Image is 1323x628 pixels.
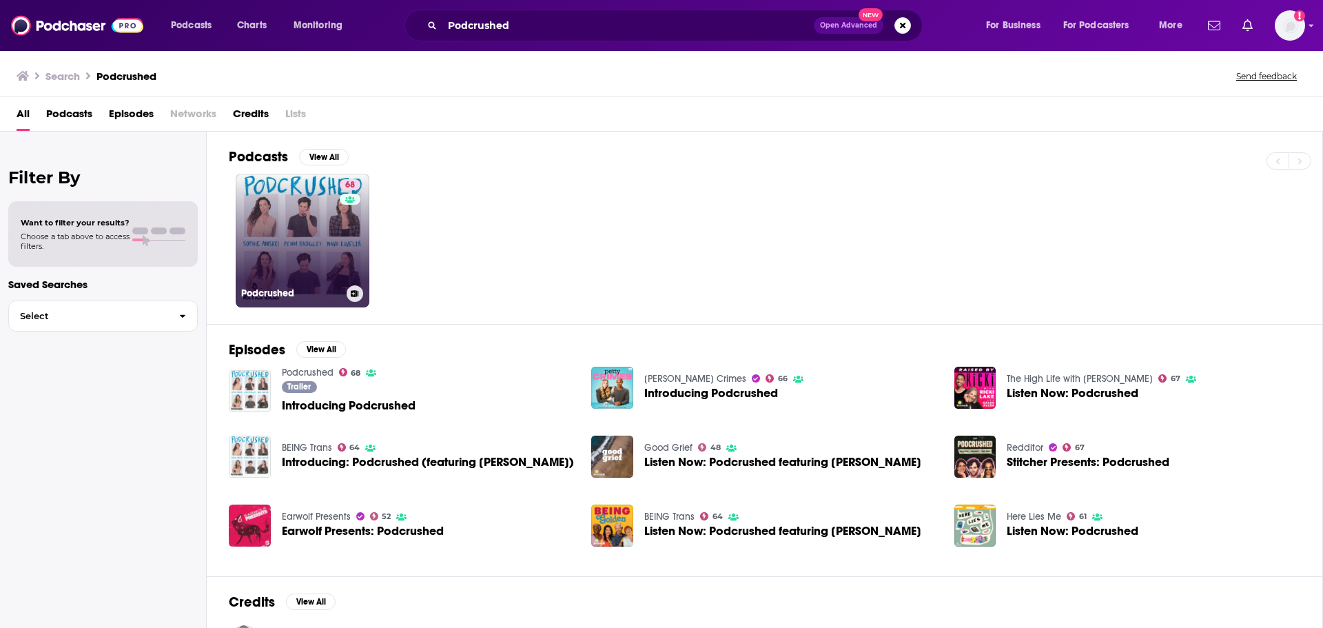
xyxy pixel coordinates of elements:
a: Here Lies Me [1007,511,1061,523]
a: Listen Now: Podcrushed featuring Ariana Grande [644,525,921,537]
img: Introducing: Podcrushed (featuring Eddie Redmayne) [229,436,271,478]
span: Charts [237,16,267,35]
h3: Podcrushed [241,287,341,299]
a: 67 [1063,443,1085,452]
a: Show notifications dropdown [1237,14,1258,37]
span: 64 [712,514,723,520]
a: BEING Trans [644,511,695,523]
h3: Podcrushed [96,70,156,83]
h2: Filter By [8,168,198,188]
button: View All [296,341,346,358]
img: Listen Now: Podcrushed featuring Ariana Grande [591,436,633,478]
span: New [859,8,883,21]
a: Podcasts [46,103,92,131]
span: Listen Now: Podcrushed [1007,525,1138,537]
a: Charts [228,14,275,37]
button: open menu [1054,14,1149,37]
a: The High Life with Ricki Lake [1007,373,1153,385]
span: All [17,103,30,131]
svg: Add a profile image [1294,10,1305,21]
a: Introducing Podcrushed [644,387,778,399]
button: Open AdvancedNew [814,17,883,34]
button: open menu [976,14,1058,37]
input: Search podcasts, credits, & more... [442,14,814,37]
span: Lists [285,103,306,131]
a: 52 [370,512,391,520]
a: Credits [233,103,269,131]
button: open menu [1149,14,1200,37]
a: Petty Crimes [644,373,746,385]
img: Listen Now: Podcrushed [954,505,996,547]
a: Redditor [1007,442,1043,454]
a: Stitcher Presents: Podcrushed [1007,456,1169,468]
p: Saved Searches [8,278,198,291]
a: Stitcher Presents: Podcrushed [954,436,996,478]
span: Podcasts [171,16,212,35]
div: Search podcasts, credits, & more... [418,10,936,41]
h2: Podcasts [229,148,288,165]
span: 67 [1075,445,1085,451]
span: 61 [1079,514,1087,520]
img: Introducing Podcrushed [591,367,633,409]
a: Earwolf Presents: Podcrushed [282,525,444,537]
a: 48 [698,443,721,452]
img: Podchaser - Follow, Share and Rate Podcasts [11,12,143,39]
span: Want to filter your results? [21,218,130,227]
h2: Episodes [229,341,285,358]
button: Show profile menu [1275,10,1305,41]
button: open menu [284,14,360,37]
span: Trailer [287,383,311,391]
a: Introducing Podcrushed [282,400,416,412]
span: Logged in as Maria.Tullin [1275,10,1305,41]
h3: Search [45,70,80,83]
img: Listen Now: Podcrushed featuring Ariana Grande [591,505,633,547]
span: For Business [986,16,1040,35]
a: 68 [340,179,360,190]
span: 48 [710,445,721,451]
button: View All [286,594,336,610]
a: Listen Now: Podcrushed featuring Ariana Grande [644,456,921,468]
span: Listen Now: Podcrushed featuring [PERSON_NAME] [644,525,921,537]
span: 68 [345,179,355,192]
a: Episodes [109,103,154,131]
a: 64 [338,443,360,452]
a: Earwolf Presents [282,511,351,523]
span: 68 [351,370,360,376]
a: 64 [700,512,723,520]
img: Listen Now: Podcrushed [954,367,996,409]
a: 67 [1158,374,1180,383]
span: 64 [349,445,360,451]
img: Earwolf Presents: Podcrushed [229,505,271,547]
a: 68Podcrushed [236,174,369,307]
a: EpisodesView All [229,341,346,358]
a: Podcrushed [282,367,334,378]
span: 52 [382,514,391,520]
span: 66 [778,376,788,382]
span: Select [9,312,168,321]
a: 68 [339,368,361,376]
button: open menu [161,14,229,37]
a: Show notifications dropdown [1202,14,1226,37]
img: Introducing Podcrushed [229,370,271,412]
span: For Podcasters [1063,16,1129,35]
h2: Credits [229,594,275,611]
span: 67 [1171,376,1180,382]
a: CreditsView All [229,594,336,611]
a: BEING Trans [282,442,332,454]
span: Choose a tab above to access filters. [21,232,130,251]
button: Select [8,301,198,332]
